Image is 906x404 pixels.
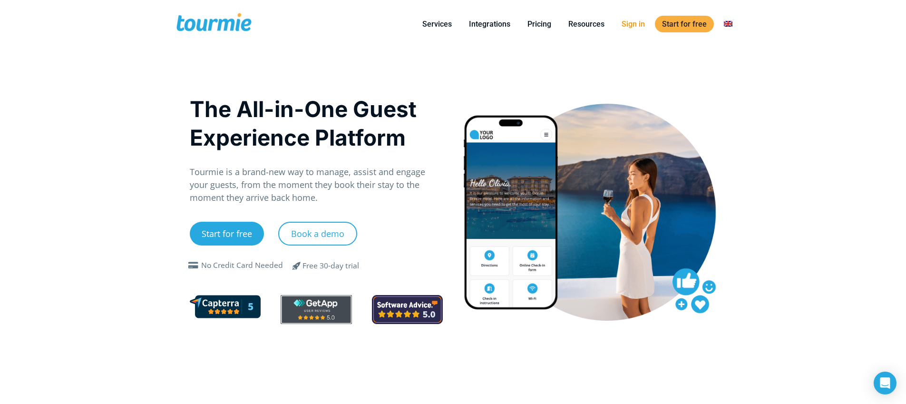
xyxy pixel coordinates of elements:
a: Start for free [190,222,264,246]
span:  [186,262,201,269]
a: Resources [561,18,612,30]
a: Start for free [655,16,714,32]
div: No Credit Card Needed [201,260,283,271]
p: Tourmie is a brand-new way to manage, assist and engage your guests, from the moment they book th... [190,166,443,204]
div: Open Intercom Messenger [874,372,896,394]
div: Free 30-day trial [302,260,359,272]
a: Pricing [520,18,558,30]
a: Sign in [614,18,652,30]
a: Services [415,18,459,30]
a: Book a demo [278,222,357,246]
span:  [285,260,308,271]
h1: The All-in-One Guest Experience Platform [190,95,443,152]
a: Integrations [462,18,517,30]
